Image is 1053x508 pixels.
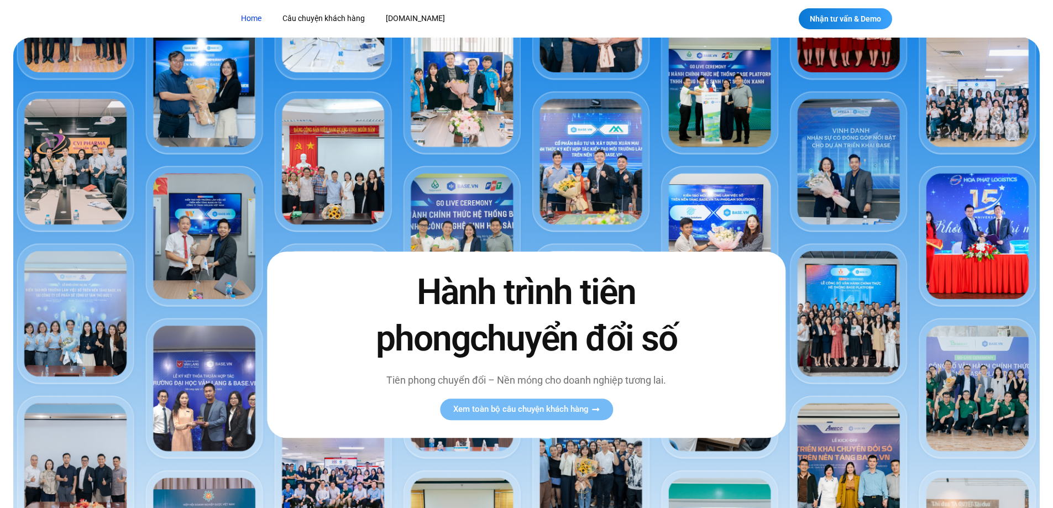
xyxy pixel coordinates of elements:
a: [DOMAIN_NAME] [378,8,453,29]
span: Nhận tư vấn & Demo [810,15,881,23]
span: Xem toàn bộ câu chuyện khách hàng [453,405,589,413]
a: Câu chuyện khách hàng [274,8,373,29]
a: Nhận tư vấn & Demo [799,8,892,29]
a: Home [233,8,270,29]
nav: Menu [233,8,614,29]
h2: Hành trình tiên phong [352,270,700,362]
p: Tiên phong chuyển đổi – Nền móng cho doanh nghiệp tương lai. [352,373,700,387]
span: chuyển đổi số [470,318,677,359]
a: Xem toàn bộ câu chuyện khách hàng [440,399,613,420]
